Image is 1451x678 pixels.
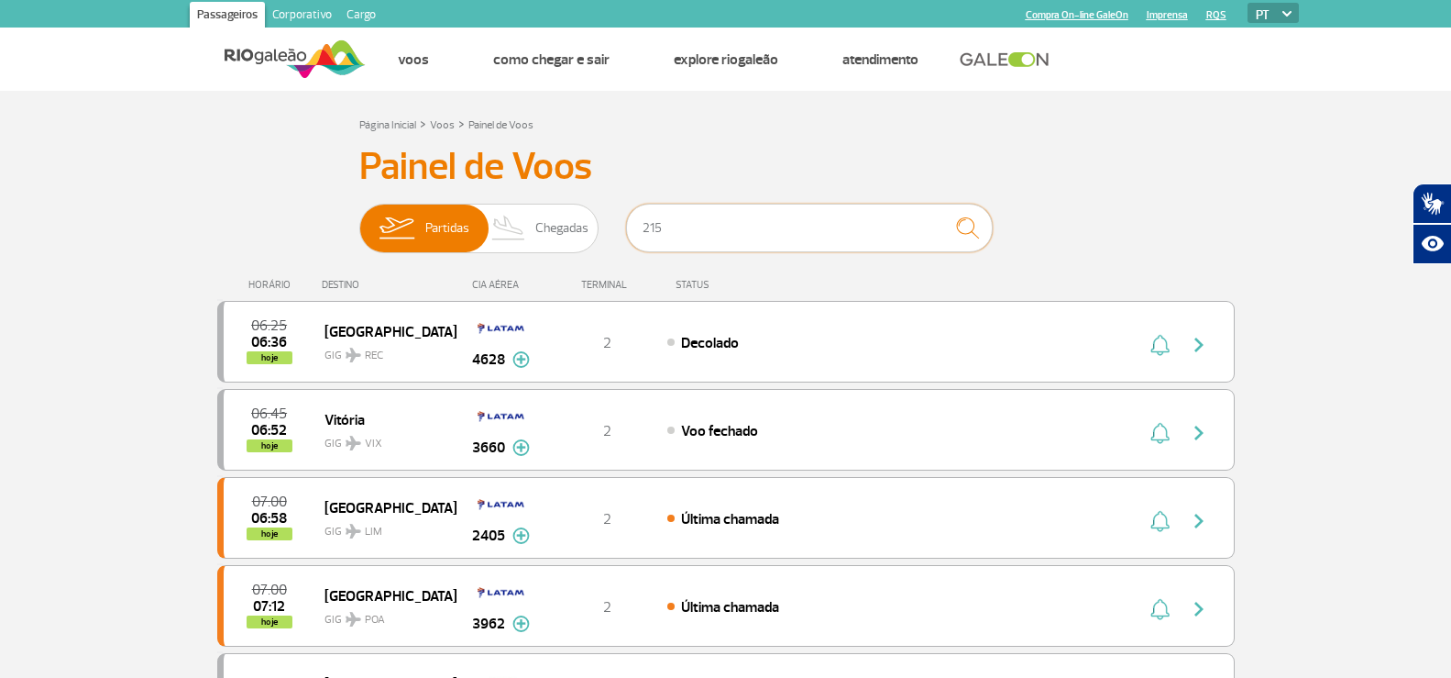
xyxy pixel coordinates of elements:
[398,50,429,69] a: Voos
[1026,9,1128,21] a: Compra On-line GaleOn
[247,439,292,452] span: hoje
[339,2,383,31] a: Cargo
[1413,183,1451,264] div: Plugin de acessibilidade da Hand Talk.
[472,525,505,547] span: 2405
[1188,422,1210,444] img: seta-direita-painel-voo.svg
[324,319,442,343] span: [GEOGRAPHIC_DATA]
[365,612,385,628] span: POA
[603,510,611,528] span: 2
[1150,422,1170,444] img: sino-painel-voo.svg
[472,437,505,459] span: 3660
[252,584,287,596] span: 2025-09-28 07:00:00
[681,598,779,617] span: Última chamada
[1188,598,1210,620] img: seta-direita-painel-voo.svg
[1150,334,1170,356] img: sino-painel-voo.svg
[1206,9,1226,21] a: RQS
[603,334,611,352] span: 2
[324,495,442,519] span: [GEOGRAPHIC_DATA]
[493,50,610,69] a: Como chegar e sair
[1188,510,1210,532] img: seta-direita-painel-voo.svg
[365,348,383,364] span: REC
[322,279,456,291] div: DESTINO
[512,351,530,368] img: mais-info-painel-voo.svg
[425,205,469,252] span: Partidas
[535,205,588,252] span: Chegadas
[681,334,739,352] span: Decolado
[251,319,287,332] span: 2025-09-28 06:25:00
[512,439,530,456] img: mais-info-painel-voo.svg
[1413,224,1451,264] button: Abrir recursos assistivos.
[324,426,442,452] span: GIG
[666,279,816,291] div: STATUS
[512,616,530,632] img: mais-info-painel-voo.svg
[1150,598,1170,620] img: sino-painel-voo.svg
[681,510,779,528] span: Última chamada
[346,436,361,450] img: destiny_airplane.svg
[603,598,611,617] span: 2
[359,118,416,132] a: Página Inicial
[430,118,455,132] a: Voos
[1147,9,1188,21] a: Imprensa
[253,600,285,613] span: 2025-09-28 07:12:00
[247,528,292,540] span: hoje
[1188,334,1210,356] img: seta-direita-painel-voo.svg
[251,336,287,349] span: 2025-09-28 06:36:03
[247,616,292,628] span: hoje
[472,349,505,371] span: 4628
[547,279,666,291] div: TERMINAL
[626,204,993,252] input: Voo, cidade ou cia aérea
[368,205,425,252] img: slider-embarque
[458,113,465,134] a: >
[512,528,530,544] img: mais-info-painel-voo.svg
[346,348,361,362] img: destiny_airplane.svg
[681,422,758,440] span: Voo fechado
[346,612,361,627] img: destiny_airplane.svg
[324,602,442,628] span: GIG
[456,279,547,291] div: CIA AÉREA
[223,279,323,291] div: HORÁRIO
[324,407,442,431] span: Vitória
[251,512,287,525] span: 2025-09-28 06:58:58
[265,2,339,31] a: Corporativo
[674,50,778,69] a: Explore RIOgaleão
[324,338,442,364] span: GIG
[252,495,287,508] span: 2025-09-28 07:00:00
[365,436,382,452] span: VIX
[324,584,442,607] span: [GEOGRAPHIC_DATA]
[468,118,533,132] a: Painel de Voos
[365,524,382,540] span: LIM
[324,514,442,540] span: GIG
[1150,510,1170,532] img: sino-painel-voo.svg
[251,424,287,437] span: 2025-09-28 06:52:00
[251,407,287,420] span: 2025-09-28 06:45:00
[472,613,505,635] span: 3962
[346,524,361,539] img: destiny_airplane.svg
[359,144,1093,190] h3: Painel de Voos
[842,50,918,69] a: Atendimento
[190,2,265,31] a: Passageiros
[247,351,292,364] span: hoje
[482,205,536,252] img: slider-desembarque
[603,422,611,440] span: 2
[420,113,426,134] a: >
[1413,183,1451,224] button: Abrir tradutor de língua de sinais.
